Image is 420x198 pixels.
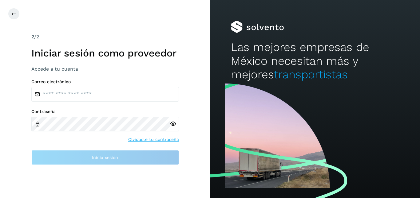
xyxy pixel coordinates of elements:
h2: Las mejores empresas de México necesitan más y mejores [231,41,399,81]
a: Olvidaste tu contraseña [128,136,179,143]
span: 2 [31,34,34,40]
h1: Iniciar sesión como proveedor [31,47,179,59]
label: Contraseña [31,109,179,114]
label: Correo electrónico [31,79,179,84]
button: Inicia sesión [31,150,179,165]
h3: Accede a tu cuenta [31,66,179,72]
span: Inicia sesión [92,155,118,160]
span: transportistas [274,68,348,81]
div: /2 [31,33,179,41]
